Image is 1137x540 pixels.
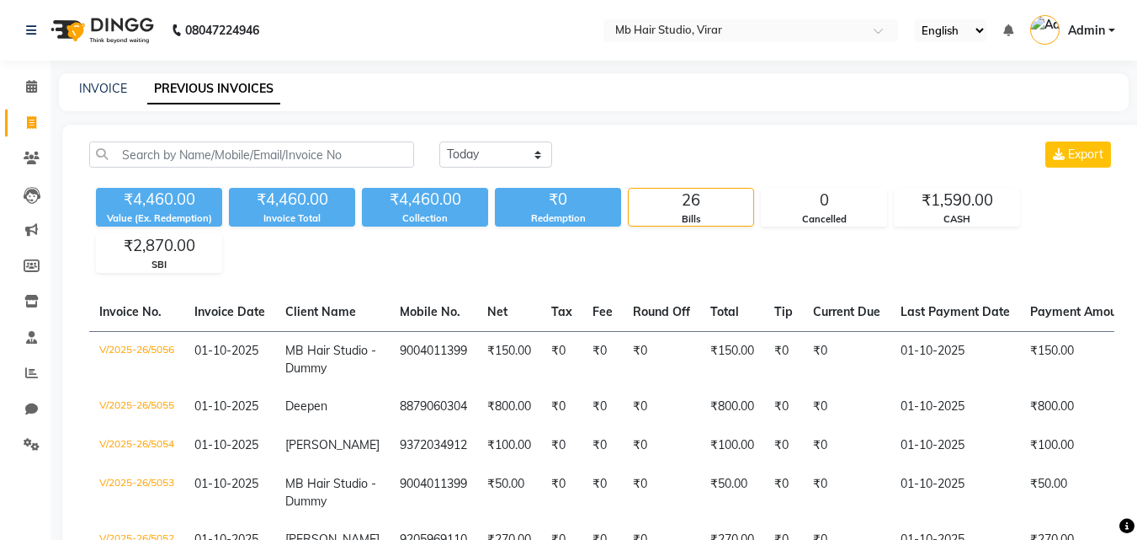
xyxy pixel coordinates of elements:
span: MB Hair Studio - Dummy [285,343,376,376]
a: PREVIOUS INVOICES [147,74,280,104]
td: ₹800.00 [700,388,764,426]
span: Current Due [813,304,880,319]
span: Mobile No. [400,304,460,319]
td: ₹0 [541,465,582,521]
td: ₹0 [623,388,700,426]
td: 01-10-2025 [890,465,1020,521]
span: Total [710,304,739,319]
input: Search by Name/Mobile/Email/Invoice No [89,142,414,168]
span: 01-10-2025 [194,343,258,358]
div: Cancelled [762,212,886,227]
span: Tip [774,304,793,319]
div: Collection [362,211,488,226]
td: ₹0 [582,331,623,388]
div: ₹1,590.00 [895,189,1019,212]
td: V/2025-26/5054 [89,426,184,465]
td: ₹0 [582,426,623,465]
span: Client Name [285,304,356,319]
td: ₹0 [803,465,890,521]
td: ₹0 [764,388,803,426]
div: ₹4,460.00 [96,188,222,211]
td: ₹0 [623,465,700,521]
td: ₹0 [803,331,890,388]
td: ₹0 [764,465,803,521]
span: 01-10-2025 [194,476,258,491]
span: 01-10-2025 [194,398,258,414]
td: ₹0 [803,388,890,426]
td: 01-10-2025 [890,331,1020,388]
td: ₹0 [582,388,623,426]
td: ₹0 [764,426,803,465]
span: Deepen [285,398,327,414]
td: ₹800.00 [477,388,541,426]
td: ₹0 [541,331,582,388]
td: V/2025-26/5055 [89,388,184,426]
div: Bills [629,212,753,227]
span: 01-10-2025 [194,437,258,452]
div: 0 [762,189,886,212]
span: Invoice Date [194,304,265,319]
td: ₹150.00 [477,331,541,388]
td: 9004011399 [390,331,477,388]
div: Invoice Total [229,211,355,226]
div: ₹0 [495,188,621,211]
div: ₹4,460.00 [229,188,355,211]
span: Export [1068,147,1103,162]
td: V/2025-26/5053 [89,465,184,521]
td: ₹0 [541,426,582,465]
span: Fee [592,304,613,319]
span: [PERSON_NAME] [285,437,380,452]
td: ₹100.00 [700,426,764,465]
td: ₹0 [623,331,700,388]
td: ₹50.00 [477,465,541,521]
div: ₹2,870.00 [97,234,221,258]
b: 08047224946 [185,7,259,54]
a: INVOICE [79,81,127,96]
div: Value (Ex. Redemption) [96,211,222,226]
div: ₹4,460.00 [362,188,488,211]
td: 9372034912 [390,426,477,465]
span: Last Payment Date [901,304,1010,319]
td: ₹50.00 [700,465,764,521]
td: 01-10-2025 [890,426,1020,465]
td: ₹100.00 [477,426,541,465]
div: 26 [629,189,753,212]
span: Tax [551,304,572,319]
span: Admin [1068,22,1105,40]
td: V/2025-26/5056 [89,331,184,388]
td: ₹0 [803,426,890,465]
span: Round Off [633,304,690,319]
td: ₹0 [582,465,623,521]
span: Invoice No. [99,304,162,319]
div: SBI [97,258,221,272]
td: 9004011399 [390,465,477,521]
td: ₹0 [541,388,582,426]
td: 8879060304 [390,388,477,426]
button: Export [1045,142,1111,168]
img: Admin [1030,15,1060,45]
img: logo [43,7,158,54]
span: Net [487,304,507,319]
span: MB Hair Studio - Dummy [285,476,376,509]
td: ₹0 [764,331,803,388]
div: CASH [895,212,1019,227]
div: Redemption [495,211,621,226]
td: ₹150.00 [700,331,764,388]
td: ₹0 [623,426,700,465]
td: 01-10-2025 [890,388,1020,426]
